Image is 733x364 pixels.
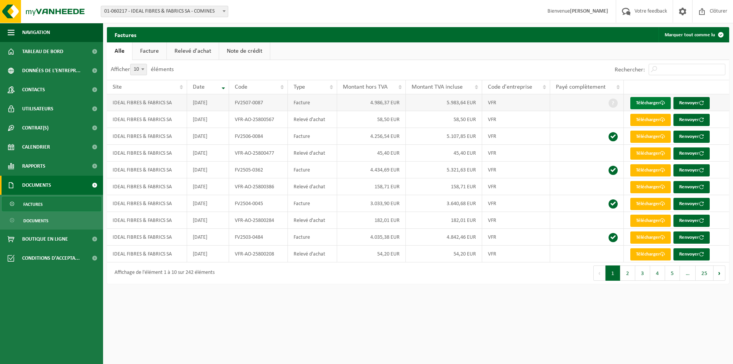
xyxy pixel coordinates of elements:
td: VFR-AO-25800477 [229,145,288,162]
td: 58,50 EUR [406,111,482,128]
button: Renvoyer [673,181,710,193]
button: 3 [635,265,650,281]
td: [DATE] [187,145,229,162]
td: [DATE] [187,246,229,262]
td: 4.434,69 EUR [337,162,406,178]
td: 158,71 EUR [406,178,482,195]
span: Contacts [22,80,45,99]
td: 3.640,68 EUR [406,195,482,212]
td: [DATE] [187,212,229,229]
button: Renvoyer [673,97,710,109]
td: 54,20 EUR [406,246,482,262]
td: [DATE] [187,94,229,111]
td: 4.256,54 EUR [337,128,406,145]
button: Renvoyer [673,131,710,143]
td: Relevé d'achat [288,246,337,262]
td: Facture [288,94,337,111]
span: Code [235,84,247,90]
a: Documents [2,213,101,228]
td: Relevé d'achat [288,178,337,195]
span: Montant hors TVA [343,84,387,90]
td: 182,01 EUR [337,212,406,229]
span: Rapports [22,157,45,176]
td: FV2505-0362 [229,162,288,178]
td: IDEAL FIBRES & FABRICS SA [107,162,187,178]
button: Renvoyer [673,215,710,227]
button: Renvoyer [673,164,710,176]
button: Renvoyer [673,198,710,210]
td: VFR [482,128,550,145]
td: 54,20 EUR [337,246,406,262]
td: VFR [482,178,550,195]
td: Facture [288,195,337,212]
a: Télécharger [630,114,671,126]
td: VFR-AO-25800284 [229,212,288,229]
span: Boutique en ligne [22,230,68,249]
button: Marquer tout comme lu [659,27,728,42]
span: Contrat(s) [22,118,48,138]
td: IDEAL FIBRES & FABRICS SA [107,145,187,162]
span: 10 [130,64,147,75]
a: Télécharger [630,131,671,143]
button: Renvoyer [673,231,710,244]
a: Télécharger [630,147,671,160]
a: Télécharger [630,164,671,176]
td: VFR [482,111,550,128]
span: Calendrier [22,138,50,157]
td: 5.107,85 EUR [406,128,482,145]
span: Documents [23,214,48,228]
td: VFR-AO-25800567 [229,111,288,128]
span: Données de l'entrepr... [22,61,81,80]
span: 01-060217 - IDEAL FIBRES & FABRICS SA - COMINES [101,6,228,17]
td: VFR [482,229,550,246]
button: 5 [665,265,680,281]
span: Type [294,84,305,90]
td: [DATE] [187,195,229,212]
td: FV2503-0484 [229,229,288,246]
button: Renvoyer [673,114,710,126]
label: Rechercher: [615,67,645,73]
td: IDEAL FIBRES & FABRICS SA [107,195,187,212]
a: Note de crédit [219,42,270,60]
a: Télécharger [630,248,671,260]
a: Facture [132,42,166,60]
span: Payé complètement [556,84,605,90]
td: [DATE] [187,162,229,178]
span: Factures [23,197,43,212]
span: 10 [131,64,147,75]
td: [DATE] [187,178,229,195]
td: [DATE] [187,128,229,145]
td: VFR-AO-25800386 [229,178,288,195]
td: 58,50 EUR [337,111,406,128]
td: 158,71 EUR [337,178,406,195]
td: IDEAL FIBRES & FABRICS SA [107,178,187,195]
h2: Factures [107,27,144,42]
td: FV2504-0045 [229,195,288,212]
td: IDEAL FIBRES & FABRICS SA [107,229,187,246]
td: 3.033,90 EUR [337,195,406,212]
button: 4 [650,265,665,281]
a: Alle [107,42,132,60]
td: 5.321,63 EUR [406,162,482,178]
td: VFR-AO-25800208 [229,246,288,262]
td: 45,40 EUR [337,145,406,162]
td: IDEAL FIBRES & FABRICS SA [107,246,187,262]
td: IDEAL FIBRES & FABRICS SA [107,212,187,229]
button: Renvoyer [673,147,710,160]
td: VFR [482,246,550,262]
td: VFR [482,162,550,178]
span: Documents [22,176,51,195]
td: 45,40 EUR [406,145,482,162]
button: 1 [605,265,620,281]
span: Conditions d'accepta... [22,249,80,268]
a: Télécharger [630,215,671,227]
td: IDEAL FIBRES & FABRICS SA [107,94,187,111]
td: 4.986,37 EUR [337,94,406,111]
span: Montant TVA incluse [412,84,463,90]
td: 4.842,46 EUR [406,229,482,246]
td: Relevé d'achat [288,111,337,128]
a: Télécharger [630,198,671,210]
a: Factures [2,197,101,211]
td: Facture [288,128,337,145]
td: Relevé d'achat [288,212,337,229]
